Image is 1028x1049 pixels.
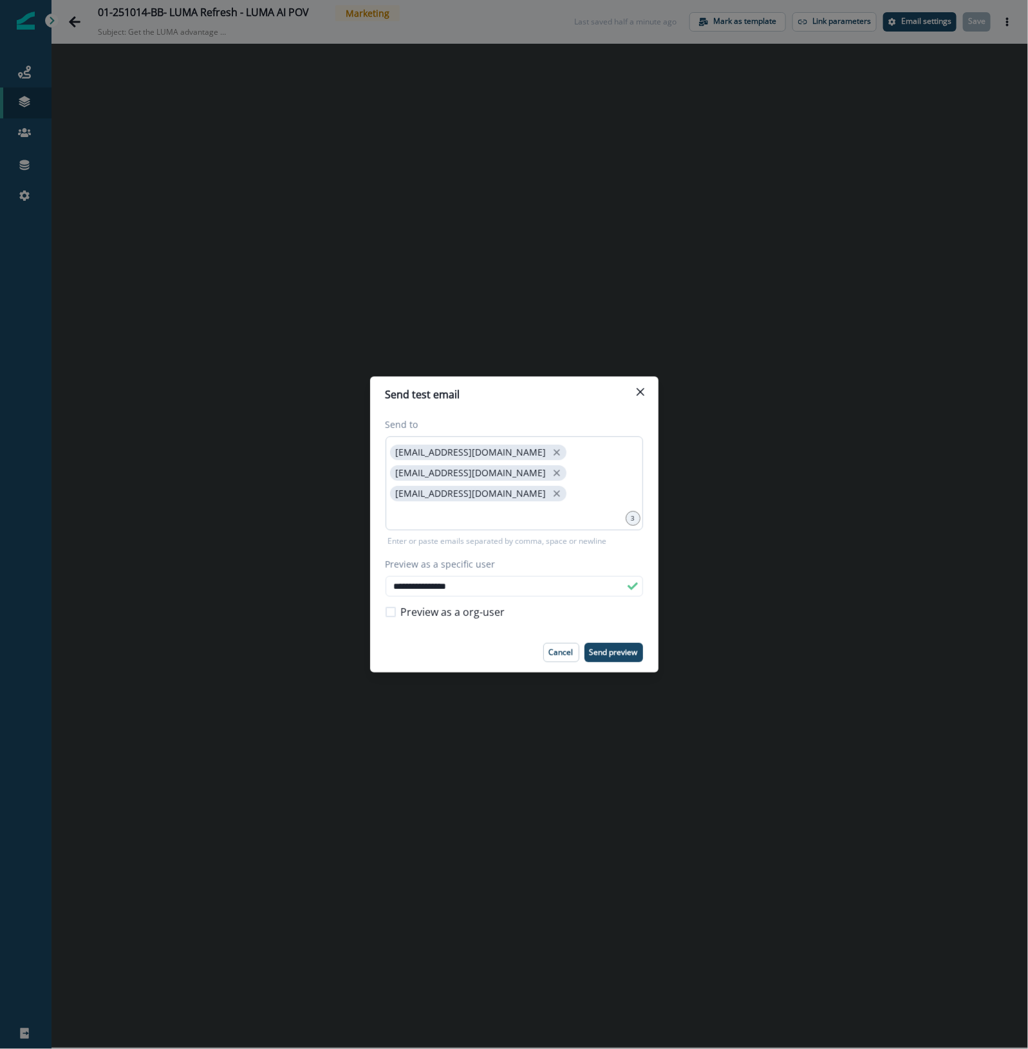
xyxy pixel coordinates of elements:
p: Send preview [590,648,638,657]
p: [EMAIL_ADDRESS][DOMAIN_NAME] [396,488,547,499]
label: Send to [386,418,635,431]
p: Cancel [549,648,574,657]
label: Preview as a specific user [386,557,635,571]
p: [EMAIL_ADDRESS][DOMAIN_NAME] [396,447,547,458]
button: close [550,487,563,500]
button: close [550,446,563,459]
p: Enter or paste emails separated by comma, space or newline [386,535,610,547]
p: Send test email [386,387,460,402]
button: Close [630,382,651,402]
button: close [550,467,563,479]
button: Send preview [584,643,643,662]
button: Cancel [543,643,579,662]
div: 3 [626,511,640,526]
p: [EMAIL_ADDRESS][DOMAIN_NAME] [396,468,547,479]
span: Preview as a org-user [401,604,505,620]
